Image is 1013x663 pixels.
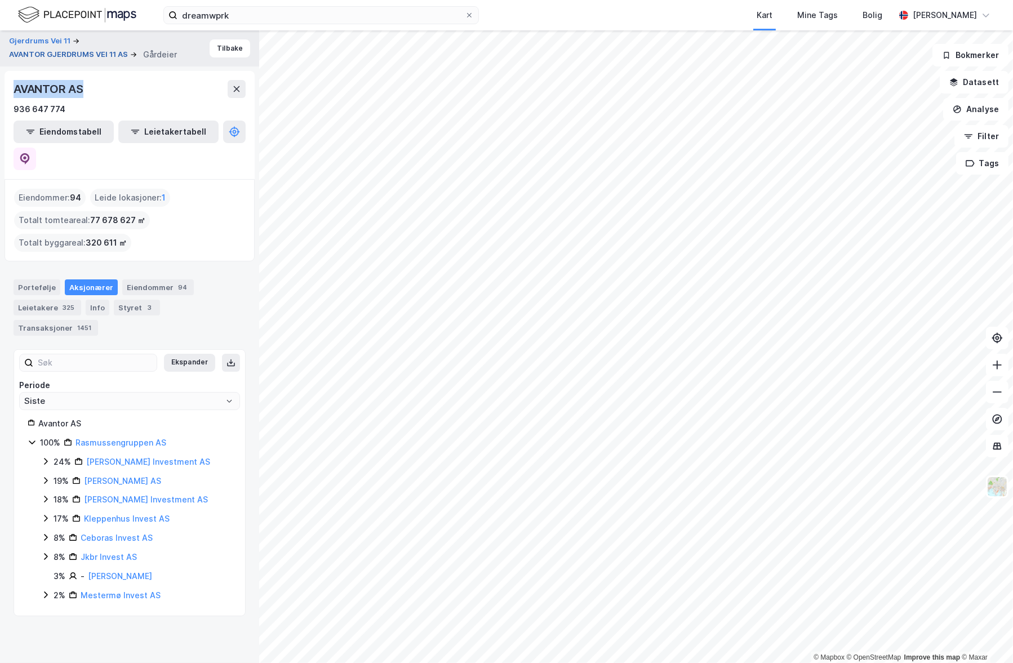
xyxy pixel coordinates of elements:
div: Bolig [863,8,882,22]
div: Periode [19,379,240,392]
img: logo.f888ab2527a4732fd821a326f86c7f29.svg [18,5,136,25]
div: Styret [114,300,160,315]
div: 3% [54,569,65,583]
button: Leietakertabell [118,121,219,143]
div: Leietakere [14,300,81,315]
span: 77 678 627 ㎡ [90,213,145,227]
input: ClearOpen [20,393,239,410]
div: 18% [54,493,69,506]
div: Transaksjoner [14,320,98,336]
a: Kleppenhus Invest AS [84,514,170,523]
div: 3 [144,302,155,313]
div: Portefølje [14,279,60,295]
div: 325 [60,302,77,313]
button: Filter [954,125,1008,148]
div: Avantor AS [38,417,232,430]
input: Søk på adresse, matrikkel, gårdeiere, leietakere eller personer [177,7,465,24]
button: AVANTOR GJERDRUMS VEI 11 AS [9,49,130,60]
div: Eiendommer : [14,189,86,207]
div: 8% [54,550,65,564]
div: Leide lokasjoner : [90,189,170,207]
a: Ceboras Invest AS [81,533,153,542]
a: OpenStreetMap [847,653,901,661]
button: Datasett [940,71,1008,94]
div: 94 [176,282,189,293]
div: 17% [54,512,69,526]
span: 320 611 ㎡ [86,236,127,250]
a: [PERSON_NAME] AS [84,476,161,486]
a: Mapbox [814,653,845,661]
button: Analyse [943,98,1008,121]
div: [PERSON_NAME] [913,8,977,22]
a: [PERSON_NAME] Investment AS [86,457,210,466]
a: [PERSON_NAME] [88,571,152,581]
div: Totalt byggareal : [14,234,131,252]
a: Jkbr Invest AS [81,552,137,562]
div: 19% [54,474,69,488]
a: Mestermø Invest AS [81,590,161,600]
div: Eiendommer [122,279,194,295]
span: 1 [162,191,166,204]
button: Tags [956,152,1008,175]
button: Ekspander [164,354,215,372]
div: Mine Tags [797,8,838,22]
a: Improve this map [904,653,960,661]
button: Eiendomstabell [14,121,114,143]
img: Z [987,476,1008,497]
div: - [81,569,85,583]
a: [PERSON_NAME] Investment AS [84,495,208,504]
div: AVANTOR AS [14,80,86,98]
button: Tilbake [210,39,250,57]
div: 100% [40,436,60,450]
div: Totalt tomteareal : [14,211,150,229]
button: Gjerdrums Vei 11 [9,35,73,47]
input: Søk [33,354,157,371]
div: 936 647 774 [14,103,65,116]
div: Kart [757,8,772,22]
div: Info [86,300,109,315]
div: 2% [54,589,65,602]
div: Gårdeier [143,48,177,61]
span: 94 [70,191,81,204]
div: Aksjonærer [65,279,118,295]
button: Open [225,397,234,406]
a: Rasmussengruppen AS [75,438,166,447]
button: Bokmerker [932,44,1008,66]
div: 24% [54,455,71,469]
div: 8% [54,531,65,545]
div: 1451 [75,322,94,333]
iframe: Chat Widget [957,609,1013,663]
